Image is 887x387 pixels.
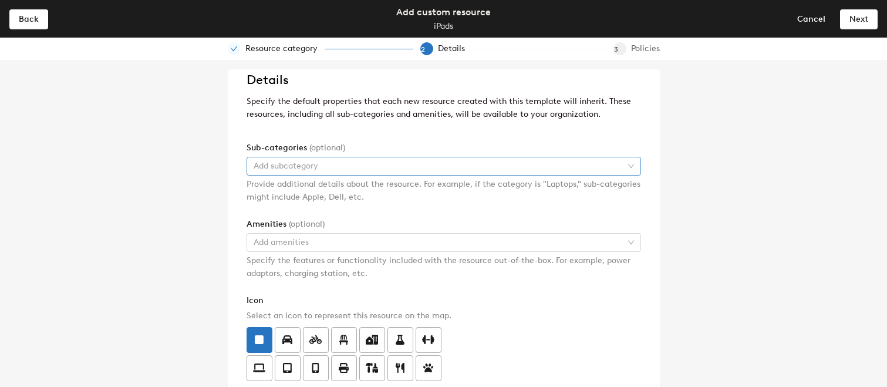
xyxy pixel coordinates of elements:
span: (optional) [289,219,325,229]
div: Icon [247,294,641,307]
span: check [231,45,238,52]
span: Back [19,14,39,24]
div: iPads [434,20,453,33]
span: (optional) [309,143,345,153]
div: Add custom resource [396,5,491,19]
span: Next [849,14,868,24]
p: Specify the default properties that each new resource created with this template will inherit. Th... [247,95,641,122]
div: Select an icon to represent this resource on the map. [247,309,641,322]
button: Back [9,9,48,28]
div: Policies [631,42,660,55]
div: Provide additional details about the resource. For example, if the category is "Laptops," sub-cat... [247,178,641,204]
span: 3 [614,45,628,53]
button: Next [840,9,878,28]
div: Amenities [247,218,641,231]
div: Details [438,42,472,55]
div: Specify the features or functionality included with the resource out-of-the-box. For example, pow... [247,254,641,280]
div: Resource category [245,42,325,55]
div: Sub-categories [247,142,641,154]
button: Cancel [787,9,835,28]
span: Cancel [797,14,825,24]
h2: Details [247,69,641,90]
span: 2 [421,45,435,53]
